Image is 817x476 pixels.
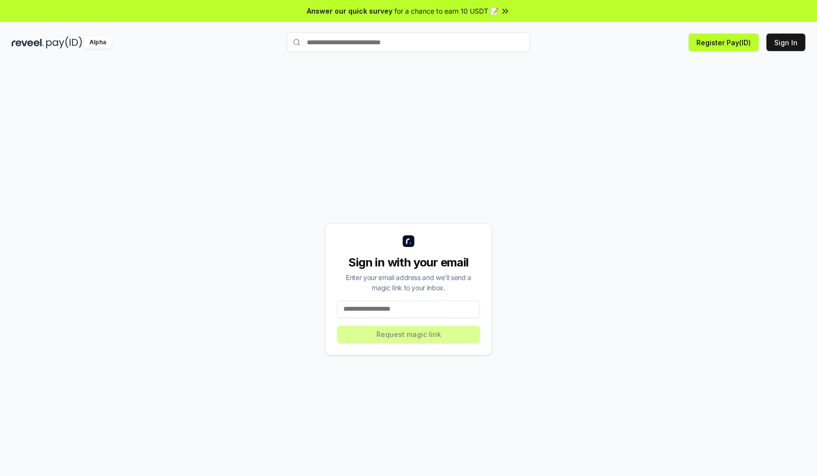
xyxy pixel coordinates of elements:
span: for a chance to earn 10 USDT 📝 [394,6,498,16]
div: Alpha [84,36,111,49]
img: pay_id [46,36,82,49]
div: Enter your email address and we’ll send a magic link to your inbox. [337,272,480,293]
button: Sign In [766,34,805,51]
div: Sign in with your email [337,255,480,270]
img: logo_small [403,235,414,247]
span: Answer our quick survey [307,6,392,16]
button: Register Pay(ID) [689,34,759,51]
img: reveel_dark [12,36,44,49]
